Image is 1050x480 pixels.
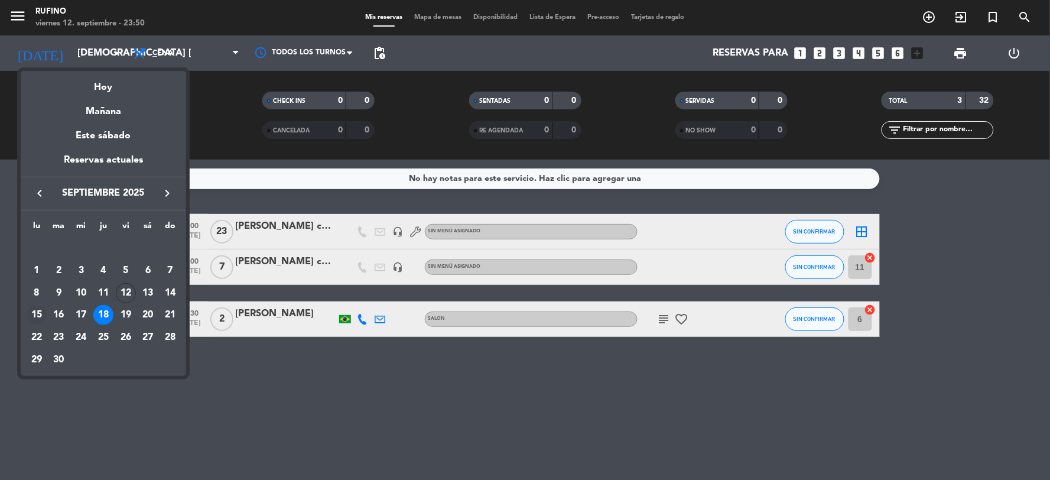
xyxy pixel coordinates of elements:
td: SEP. [25,237,181,260]
td: 1 de septiembre de 2025 [25,260,48,282]
td: 6 de septiembre de 2025 [137,260,160,282]
td: 26 de septiembre de 2025 [115,326,137,349]
td: 23 de septiembre de 2025 [48,326,70,349]
th: sábado [137,219,160,238]
td: 8 de septiembre de 2025 [25,282,48,304]
button: keyboard_arrow_left [29,186,50,201]
td: 20 de septiembre de 2025 [137,304,160,326]
div: 3 [71,261,91,281]
div: 17 [71,305,91,325]
div: 9 [49,283,69,303]
div: 24 [71,327,91,348]
div: 4 [93,261,113,281]
div: 20 [138,305,158,325]
td: 17 de septiembre de 2025 [70,304,92,326]
div: Mañana [21,95,186,119]
div: 11 [93,283,113,303]
div: 14 [160,283,180,303]
div: Hoy [21,71,186,95]
td: 13 de septiembre de 2025 [137,282,160,304]
div: 25 [93,327,113,348]
button: keyboard_arrow_right [157,186,178,201]
td: 11 de septiembre de 2025 [92,282,115,304]
div: 29 [27,350,47,370]
td: 21 de septiembre de 2025 [159,304,181,326]
th: lunes [25,219,48,238]
td: 15 de septiembre de 2025 [25,304,48,326]
div: 22 [27,327,47,348]
div: 7 [160,261,180,281]
div: 12 [116,283,136,303]
div: 13 [138,283,158,303]
td: 3 de septiembre de 2025 [70,260,92,282]
div: 16 [49,305,69,325]
td: 24 de septiembre de 2025 [70,326,92,349]
td: 4 de septiembre de 2025 [92,260,115,282]
td: 10 de septiembre de 2025 [70,282,92,304]
div: Este sábado [21,119,186,153]
td: 2 de septiembre de 2025 [48,260,70,282]
div: Reservas actuales [21,153,186,177]
i: keyboard_arrow_right [160,186,174,200]
td: 22 de septiembre de 2025 [25,326,48,349]
div: 27 [138,327,158,348]
th: domingo [159,219,181,238]
div: 8 [27,283,47,303]
td: 28 de septiembre de 2025 [159,326,181,349]
div: 23 [49,327,69,348]
th: viernes [115,219,137,238]
div: 1 [27,261,47,281]
div: 6 [138,261,158,281]
span: septiembre 2025 [50,186,157,201]
div: 19 [116,305,136,325]
div: 26 [116,327,136,348]
div: 18 [93,305,113,325]
td: 9 de septiembre de 2025 [48,282,70,304]
td: 12 de septiembre de 2025 [115,282,137,304]
th: miércoles [70,219,92,238]
td: 29 de septiembre de 2025 [25,349,48,371]
td: 18 de septiembre de 2025 [92,304,115,326]
td: 25 de septiembre de 2025 [92,326,115,349]
i: keyboard_arrow_left [32,186,47,200]
td: 19 de septiembre de 2025 [115,304,137,326]
td: 16 de septiembre de 2025 [48,304,70,326]
div: 30 [49,350,69,370]
td: 27 de septiembre de 2025 [137,326,160,349]
td: 30 de septiembre de 2025 [48,349,70,371]
th: martes [48,219,70,238]
td: 14 de septiembre de 2025 [159,282,181,304]
div: 2 [49,261,69,281]
div: 5 [116,261,136,281]
div: 28 [160,327,180,348]
div: 10 [71,283,91,303]
td: 5 de septiembre de 2025 [115,260,137,282]
div: 15 [27,305,47,325]
div: 21 [160,305,180,325]
td: 7 de septiembre de 2025 [159,260,181,282]
th: jueves [92,219,115,238]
